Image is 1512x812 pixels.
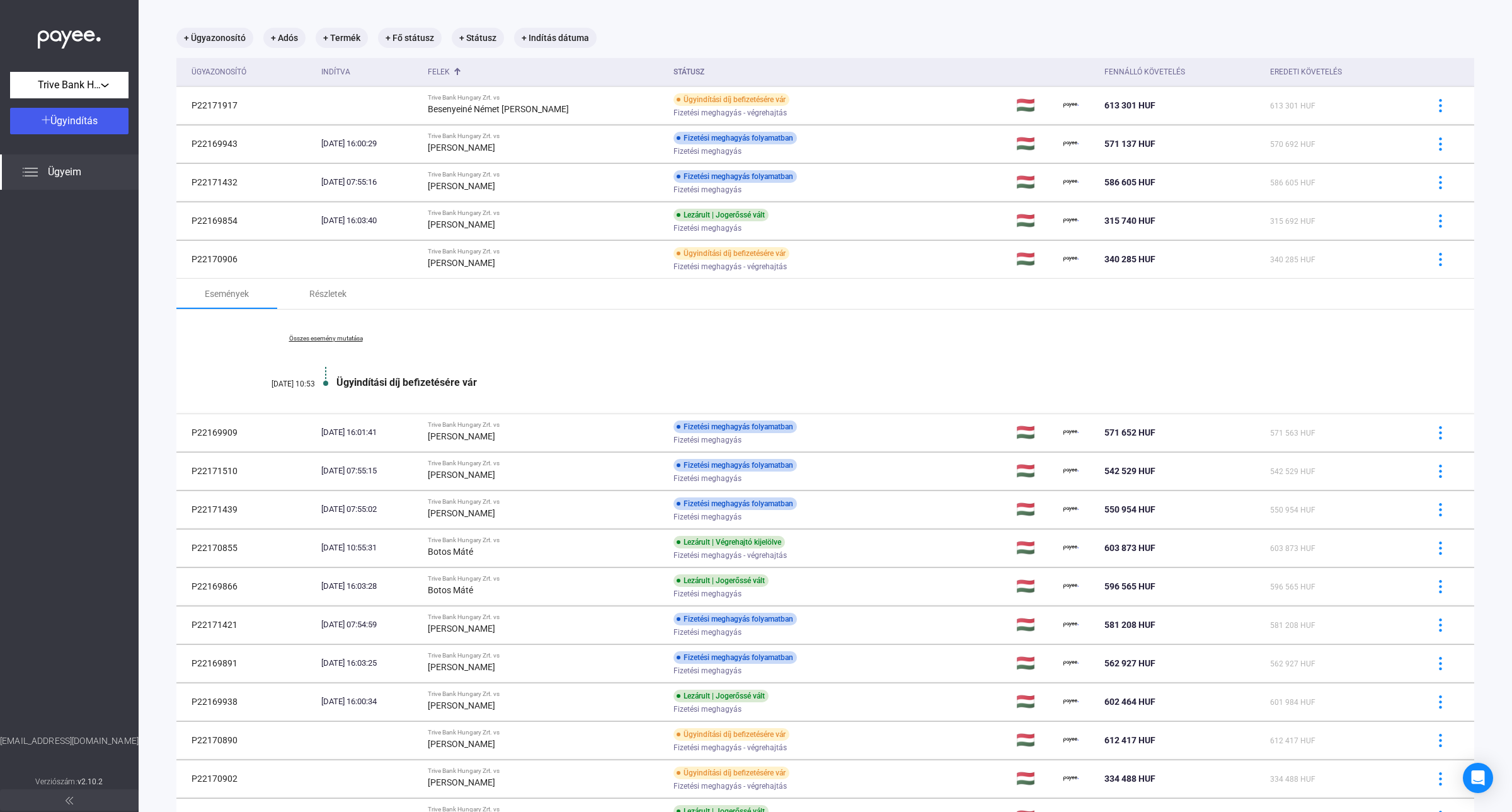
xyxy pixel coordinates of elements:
img: more-blue [1434,734,1447,747]
span: 581 208 HUF [1104,620,1155,630]
div: Lezárult | Jogerőssé vált [673,209,769,221]
td: 🇭🇺 [1011,683,1058,721]
div: [DATE] 16:00:29 [321,137,418,150]
img: list.svg [23,165,38,180]
img: payee-logo [1063,733,1079,748]
div: Részletek [309,286,346,301]
span: Fizetési meghagyás [673,625,742,640]
mat-chip: + Státusz [452,28,504,48]
div: Fizetési meghagyás folyamatban [673,132,797,144]
div: Trive Bank Hungary Zrt. vs [428,460,663,467]
div: Ügyindítási díj befizetésére vár [673,93,789,106]
img: arrow-double-left-grey.svg [66,797,73,804]
span: 571 652 HUF [1104,427,1155,438]
strong: [PERSON_NAME] [428,623,495,634]
span: Fizetési meghagyás [673,221,742,236]
div: Fizetési meghagyás folyamatban [673,420,797,433]
td: P22171439 [176,490,316,528]
span: Fizetési meghagyás [673,509,742,525]
td: 🇭🇺 [1011,567,1058,605]
span: Fizetési meghagyás - végrehajtás [673,259,787,274]
div: Trive Bank Hungary Zrt. vs [428,209,663,217]
td: P22170902 [176,760,316,797]
span: 612 417 HUF [1104,735,1155,745]
button: more-blue [1427,535,1453,561]
span: Fizetési meghagyás [673,471,742,486]
div: Ügyindítási díj befizetésére vár [673,767,789,779]
strong: Besenyeiné Német [PERSON_NAME] [428,104,569,114]
div: Lezárult | Jogerőssé vált [673,690,769,702]
img: more-blue [1434,253,1447,266]
td: 🇭🇺 [1011,644,1058,682]
td: 🇭🇺 [1011,202,1058,240]
button: more-blue [1427,169,1453,195]
strong: [PERSON_NAME] [428,219,495,229]
span: 613 301 HUF [1270,101,1315,110]
th: Státusz [668,58,1011,86]
button: more-blue [1427,419,1453,446]
div: Ügyindítási díj befizetésére vár [336,376,1411,388]
div: Trive Bank Hungary Zrt. vs [428,613,663,621]
td: P22170906 [176,240,316,278]
span: 596 565 HUF [1104,581,1155,591]
mat-chip: + Adós [263,28,306,48]
strong: [PERSON_NAME] [428,508,495,518]
span: 315 692 HUF [1270,217,1315,226]
img: payee-logo [1063,502,1079,517]
div: [DATE] 07:55:15 [321,465,418,477]
div: Eredeti követelés [1270,64,1342,79]
span: 334 488 HUF [1270,775,1315,784]
td: 🇭🇺 [1011,163,1058,201]
strong: v2.10.2 [77,777,103,786]
div: Trive Bank Hungary Zrt. vs [428,171,663,178]
img: more-blue [1434,503,1447,516]
div: Ügyindítási díj befizetésére vár [673,247,789,260]
div: Ügyindítási díj befizetésére vár [673,728,789,741]
button: more-blue [1427,130,1453,157]
img: payee-logo [1063,425,1079,440]
div: Indítva [321,64,418,79]
button: more-blue [1427,496,1453,523]
td: 🇭🇺 [1011,125,1058,163]
td: 🇭🇺 [1011,606,1058,644]
strong: Botos Máté [428,547,473,557]
button: more-blue [1427,650,1453,676]
div: [DATE] 07:55:16 [321,176,418,188]
span: Fizetési meghagyás - végrehajtás [673,105,787,120]
span: 602 464 HUF [1104,697,1155,707]
button: more-blue [1427,727,1453,753]
td: P22171917 [176,86,316,124]
span: 603 873 HUF [1104,543,1155,553]
div: Események [205,286,249,301]
div: [DATE] 07:55:02 [321,503,418,516]
td: P22170890 [176,721,316,759]
span: Fizetési meghagyás [673,702,742,717]
div: Trive Bank Hungary Zrt. vs [428,729,663,736]
span: 562 927 HUF [1104,658,1155,668]
td: P22171421 [176,606,316,644]
img: more-blue [1434,542,1447,555]
img: more-blue [1434,695,1447,709]
div: Trive Bank Hungary Zrt. vs [428,690,663,698]
div: Fizetési meghagyás folyamatban [673,613,797,625]
strong: [PERSON_NAME] [428,777,495,787]
strong: [PERSON_NAME] [428,142,495,153]
span: 613 301 HUF [1104,100,1155,110]
td: P22169943 [176,125,316,163]
td: 🇭🇺 [1011,414,1058,451]
strong: Botos Máté [428,585,473,595]
img: more-blue [1434,99,1447,112]
div: Indítva [321,64,350,79]
td: 🇭🇺 [1011,529,1058,567]
span: 571 137 HUF [1104,139,1155,149]
td: 🇭🇺 [1011,721,1058,759]
div: Trive Bank Hungary Zrt. vs [428,652,663,659]
div: Lezárult | Jogerőssé vált [673,574,769,587]
div: Fizetési meghagyás folyamatban [673,170,797,183]
img: payee-logo [1063,656,1079,671]
img: payee-logo [1063,771,1079,786]
div: Lezárult | Végrehajtó kijelölve [673,536,785,548]
span: 586 605 HUF [1270,178,1315,187]
img: more-blue [1434,214,1447,228]
img: more-blue [1434,657,1447,670]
